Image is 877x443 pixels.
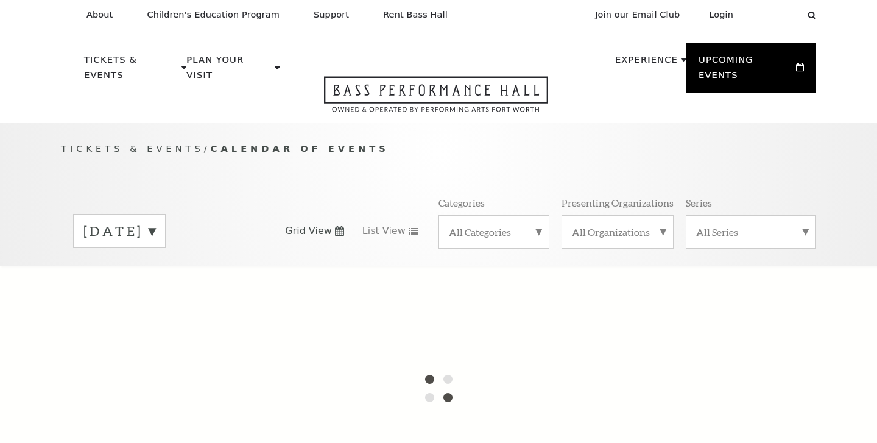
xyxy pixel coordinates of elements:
[314,10,349,20] p: Support
[562,196,674,209] p: Presenting Organizations
[285,224,332,238] span: Grid View
[83,222,155,241] label: [DATE]
[362,224,406,238] span: List View
[186,52,272,90] p: Plan Your Visit
[572,225,663,238] label: All Organizations
[61,141,816,157] p: /
[699,52,793,90] p: Upcoming Events
[696,225,806,238] label: All Series
[753,9,796,21] select: Select:
[449,225,539,238] label: All Categories
[615,52,678,74] p: Experience
[438,196,485,209] p: Categories
[86,10,113,20] p: About
[383,10,448,20] p: Rent Bass Hall
[61,143,204,154] span: Tickets & Events
[147,10,280,20] p: Children's Education Program
[211,143,389,154] span: Calendar of Events
[84,52,178,90] p: Tickets & Events
[686,196,712,209] p: Series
